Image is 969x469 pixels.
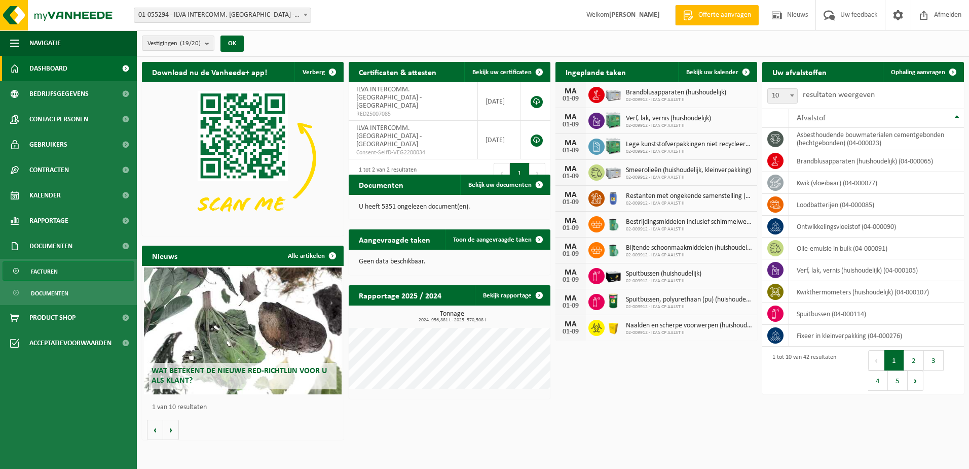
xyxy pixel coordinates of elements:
[626,270,701,278] span: Spuitbussen (huishoudelijk)
[561,173,581,180] div: 01-09
[478,121,520,159] td: [DATE]
[354,162,417,184] div: 1 tot 2 van 2 resultaten
[789,325,964,347] td: fixeer in kleinverpakking (04-000276)
[163,420,179,440] button: Volgende
[789,238,964,259] td: olie-emulsie in bulk (04-000091)
[762,62,837,82] h2: Uw afvalstoffen
[767,349,836,392] div: 1 tot 10 van 42 resultaten
[152,367,327,385] span: Wat betekent de nieuwe RED-richtlijn voor u als klant?
[475,285,549,306] a: Bekijk rapportage
[356,86,422,110] span: ILVA INTERCOMM. [GEOGRAPHIC_DATA] - [GEOGRAPHIC_DATA]
[530,163,545,183] button: Next
[29,330,111,356] span: Acceptatievoorwaarden
[561,199,581,206] div: 01-09
[180,40,201,47] count: (19/20)
[349,229,440,249] h2: Aangevraagde taken
[478,82,520,121] td: [DATE]
[605,189,622,206] img: PB-OT-0120-HPE-00-02
[142,246,188,265] h2: Nieuws
[883,62,963,82] a: Ophaling aanvragen
[561,147,581,154] div: 01-09
[609,11,660,19] strong: [PERSON_NAME]
[884,350,904,371] button: 1
[356,110,470,118] span: RED25007085
[561,217,581,225] div: MA
[605,318,622,336] img: LP-SB-00050-HPE-22
[303,69,325,76] span: Verberg
[561,320,581,328] div: MA
[605,292,622,310] img: PB-OT-0200-MET-00-03
[349,62,446,82] h2: Certificaten & attesten
[626,89,726,97] span: Brandblusapparaten (huishoudelijk)
[3,283,134,303] a: Documenten
[789,303,964,325] td: spuitbussen (04-000114)
[626,226,752,232] span: 02-009912 - ILVA CP AALST II
[142,62,277,82] h2: Download nu de Vanheede+ app!
[29,157,69,183] span: Contracten
[29,132,67,157] span: Gebruikers
[868,371,888,391] button: 4
[626,296,752,304] span: Spuitbussen, polyurethaan (pu) (huishoudelijk)
[768,89,797,103] span: 10
[626,141,752,149] span: Lege kunststofverpakkingen niet recycleerbaar
[789,281,964,303] td: kwikthermometers (huishoudelijk) (04-000107)
[561,87,581,95] div: MA
[626,166,751,175] span: Smeerolieën (huishoudelijk, kleinverpakking)
[464,62,549,82] a: Bekijk uw certificaten
[220,36,244,52] button: OK
[561,113,581,121] div: MA
[561,294,581,303] div: MA
[3,261,134,281] a: Facturen
[561,251,581,258] div: 01-09
[626,115,711,123] span: Verf, lak, vernis (huishoudelijk)
[468,182,532,188] span: Bekijk uw documenten
[605,241,622,258] img: PB-OT-0200-MET-00-02
[696,10,754,20] span: Offerte aanvragen
[626,175,751,181] span: 02-009912 - ILVA CP AALST II
[924,350,944,371] button: 3
[356,149,470,157] span: Consent-SelfD-VEG2200034
[789,172,964,194] td: kwik (vloeibaar) (04-000077)
[561,269,581,277] div: MA
[888,371,908,391] button: 5
[626,244,752,252] span: Bijtende schoonmaakmiddelen (huishoudelijk)
[561,225,581,232] div: 01-09
[891,69,945,76] span: Ophaling aanvragen
[767,88,798,104] span: 10
[626,330,752,336] span: 02-009912 - ILVA CP AALST II
[561,95,581,103] div: 01-09
[605,266,622,284] img: PB-LB-0680-HPE-BK-11
[29,183,61,208] span: Kalender
[605,85,622,103] img: PB-LB-0680-HPE-GY-11
[626,149,752,155] span: 02-009912 - ILVA CP AALST II
[29,233,72,259] span: Documenten
[142,36,214,51] button: Vestigingen(19/20)
[803,91,875,99] label: resultaten weergeven
[31,262,58,281] span: Facturen
[29,81,89,107] span: Bedrijfsgegevens
[561,277,581,284] div: 01-09
[359,258,540,265] p: Geen data beschikbaar.
[147,420,163,440] button: Vorige
[359,204,540,211] p: U heeft 5351 ongelezen document(en).
[561,303,581,310] div: 01-09
[605,111,622,129] img: PB-HB-1400-HPE-GN-11
[789,150,964,172] td: brandblusapparaten (huishoudelijk) (04-000065)
[626,123,711,129] span: 02-009912 - ILVA CP AALST II
[797,114,826,122] span: Afvalstof
[789,216,964,238] td: ontwikkelingsvloeistof (04-000090)
[561,139,581,147] div: MA
[349,175,414,194] h2: Documenten
[626,97,726,103] span: 02-009912 - ILVA CP AALST II
[494,163,510,183] button: Previous
[31,284,68,303] span: Documenten
[626,322,752,330] span: Naalden en scherpe voorwerpen (huishoudelijk)
[626,192,752,200] span: Restanten met ongekende samenstelling (huishoudelijk)
[472,69,532,76] span: Bekijk uw certificaten
[561,243,581,251] div: MA
[453,237,532,243] span: Toon de aangevraagde taken
[152,404,339,411] p: 1 van 10 resultaten
[561,191,581,199] div: MA
[626,252,752,258] span: 02-009912 - ILVA CP AALST II
[678,62,756,82] a: Bekijk uw kalender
